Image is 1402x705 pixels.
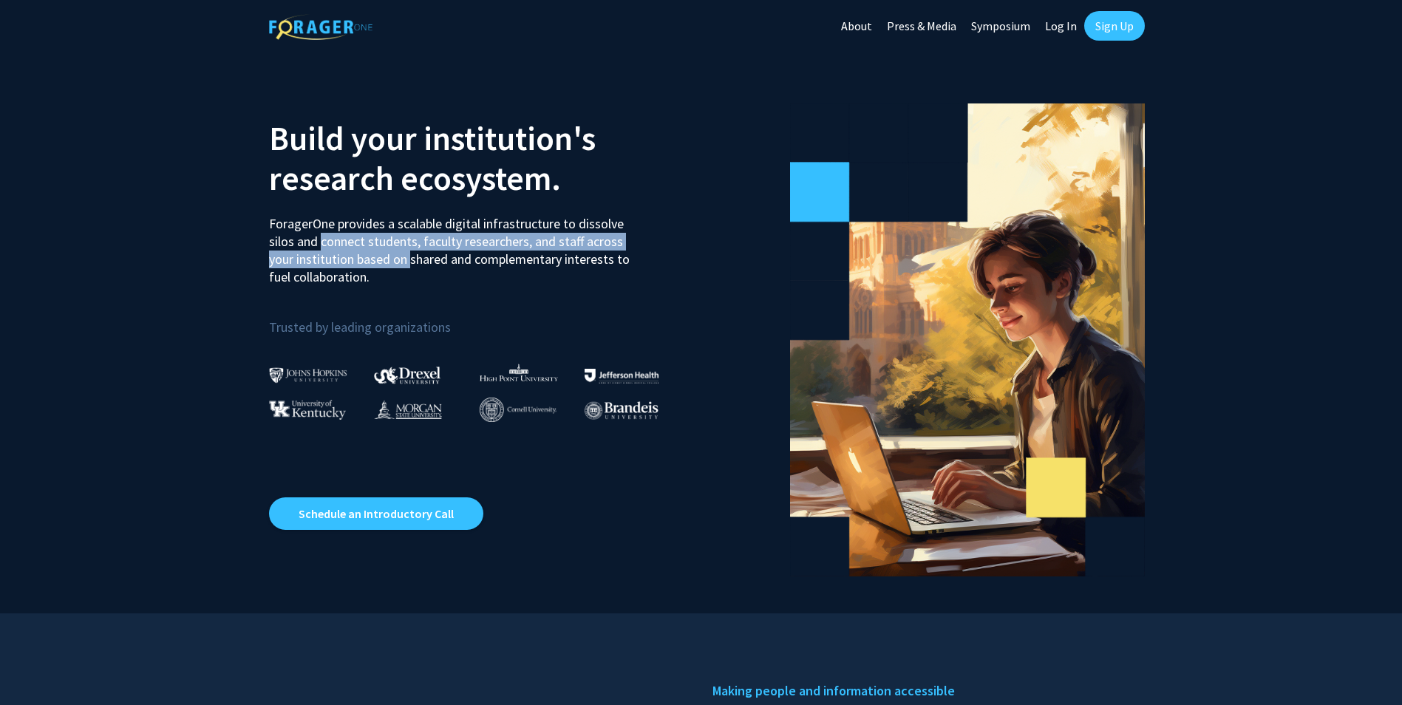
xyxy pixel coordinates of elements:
img: University of Kentucky [269,400,346,420]
img: Brandeis University [585,401,659,420]
a: Opens in a new tab [269,497,483,530]
img: Cornell University [480,398,557,422]
img: Johns Hopkins University [269,367,347,383]
h2: Build your institution's research ecosystem. [269,118,690,198]
p: ForagerOne provides a scalable digital infrastructure to dissolve silos and connect students, fac... [269,204,640,286]
iframe: Chat [11,638,63,694]
p: Trusted by leading organizations [269,298,690,338]
img: ForagerOne Logo [269,14,372,40]
img: Thomas Jefferson University [585,369,659,383]
img: High Point University [480,364,558,381]
a: Sign Up [1084,11,1145,41]
img: Morgan State University [374,400,442,419]
h5: Making people and information accessible [712,680,1134,702]
img: Drexel University [374,367,440,384]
